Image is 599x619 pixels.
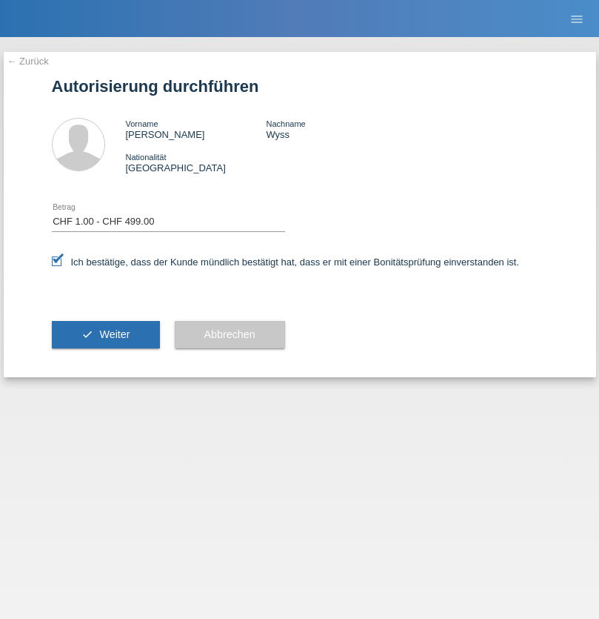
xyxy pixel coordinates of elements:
[175,321,285,349] button: Abbrechen
[52,256,520,268] label: Ich bestätige, dass der Kunde mündlich bestätigt hat, dass er mit einer Bonitätsprüfung einversta...
[266,118,406,140] div: Wyss
[266,119,305,128] span: Nachname
[7,56,49,67] a: ← Zurück
[126,153,167,162] span: Nationalität
[562,14,592,23] a: menu
[52,77,548,96] h1: Autorisierung durchführen
[126,119,158,128] span: Vorname
[81,328,93,340] i: check
[52,321,160,349] button: check Weiter
[126,151,267,173] div: [GEOGRAPHIC_DATA]
[204,328,255,340] span: Abbrechen
[126,118,267,140] div: [PERSON_NAME]
[569,12,584,27] i: menu
[99,328,130,340] span: Weiter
